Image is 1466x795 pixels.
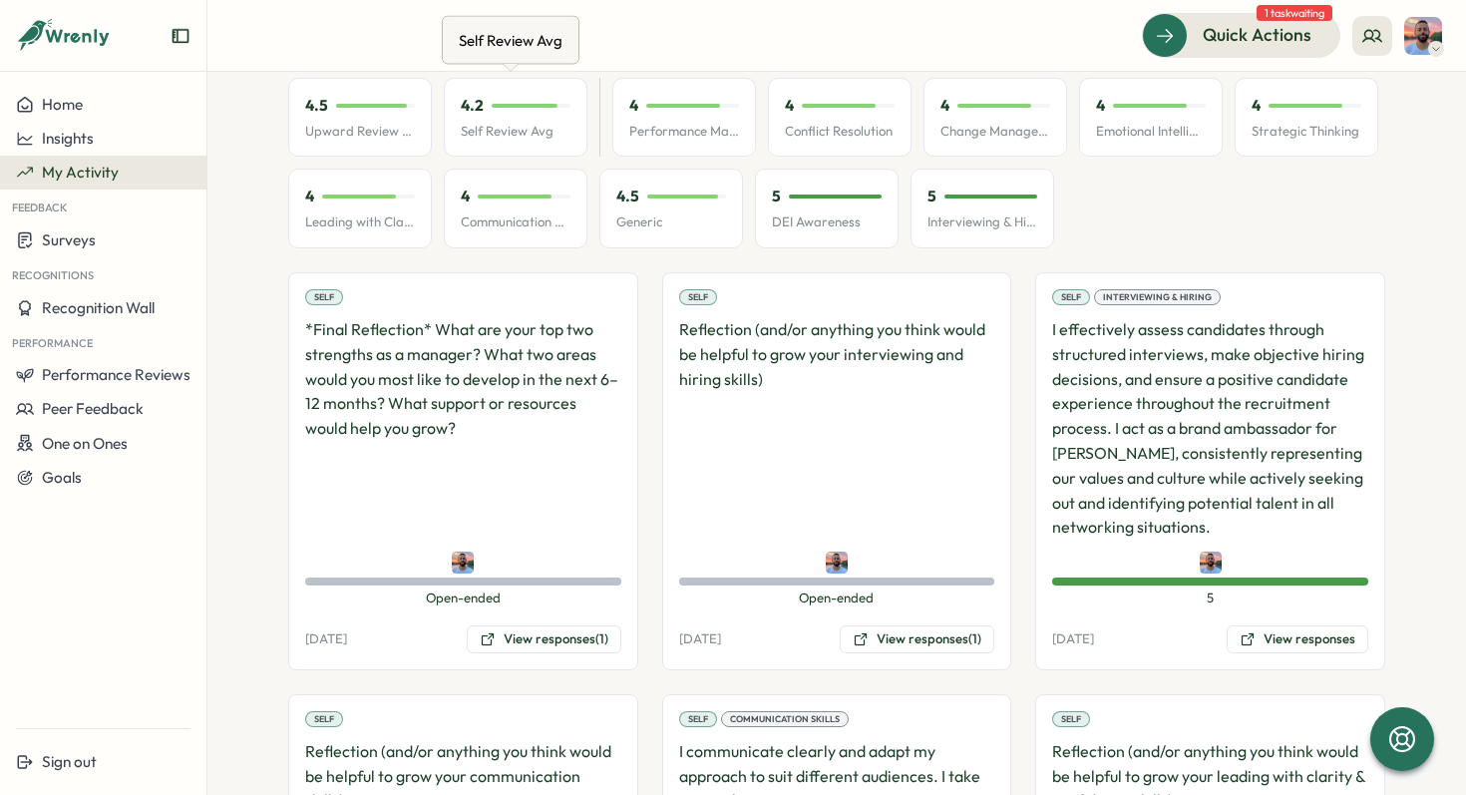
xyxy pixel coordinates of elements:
p: Change Management [940,123,1050,141]
span: Insights [42,129,94,148]
p: I effectively assess candidates through structured interviews, make objective hiring decisions, a... [1052,317,1368,540]
p: Performance Management [629,123,739,141]
p: Self Review Avg [461,123,570,141]
p: 4.2 [461,95,484,117]
p: Interviewing & Hiring [927,213,1037,231]
p: 5 [927,186,936,207]
img: Jack Stockton [1200,552,1222,574]
p: Communication Skills [461,213,570,231]
div: Communication Skills [721,711,849,727]
p: Strategic Thinking [1252,123,1361,141]
span: Open-ended [679,590,995,607]
img: Jack Stockton [452,552,474,574]
span: Open-ended [305,590,621,607]
span: 1 task waiting [1257,5,1332,21]
p: 4 [629,95,638,117]
button: View responses(1) [840,625,994,653]
div: Self [1052,711,1090,727]
div: Self [305,289,343,305]
span: Surveys [42,230,96,249]
p: 4.5 [616,186,639,207]
button: Expand sidebar [171,26,190,46]
div: Self [1052,289,1090,305]
p: 4.5 [305,95,328,117]
span: Home [42,95,83,114]
p: 4 [940,95,949,117]
div: Self Review Avg [455,25,566,56]
p: 4 [1096,95,1105,117]
button: View responses(1) [467,625,621,653]
span: Quick Actions [1203,22,1311,48]
button: Quick Actions [1142,13,1340,57]
span: Recognition Wall [42,298,155,317]
img: Jack Stockton [1404,17,1442,55]
p: [DATE] [305,630,347,648]
p: Generic [616,213,726,231]
span: Peer Feedback [42,399,144,418]
p: 4 [1252,95,1261,117]
span: Performance Reviews [42,365,190,384]
p: Leading with Clarity & Confidence [305,213,415,231]
img: Jack Stockton [826,552,848,574]
button: View responses [1227,625,1368,653]
span: One on Ones [42,434,128,453]
span: My Activity [42,163,119,182]
p: Emotional Intelligence [1096,123,1206,141]
div: Self [305,711,343,727]
div: Interviewing & Hiring [1094,289,1221,305]
p: Upward Review Avg [305,123,415,141]
p: DEI Awareness [772,213,882,231]
p: 4 [305,186,314,207]
p: Conflict Resolution [785,123,895,141]
div: Self [679,289,717,305]
div: Self [679,711,717,727]
p: 4 [785,95,794,117]
span: 5 [1052,590,1368,607]
span: Sign out [42,752,97,771]
p: Reflection (and/or anything you think would be helpful to grow your interviewing and hiring skills) [679,317,995,540]
p: [DATE] [679,630,721,648]
p: *Final Reflection* What are your top two strengths as a manager? What two areas would you most li... [305,317,621,540]
p: 5 [772,186,781,207]
span: Goals [42,468,82,487]
p: [DATE] [1052,630,1094,648]
p: 4 [461,186,470,207]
